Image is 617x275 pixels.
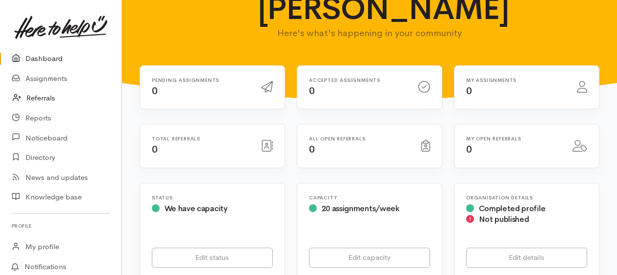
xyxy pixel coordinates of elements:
a: Edit status [152,248,273,268]
h6: Accepted assignments [309,78,407,83]
span: 0 [309,143,315,156]
p: Here's what's happening in your community [258,26,482,40]
span: 0 [466,85,472,97]
span: 20 assignments/week [322,203,399,214]
h6: Pending assignments [152,78,249,83]
h6: Capacity [309,195,430,200]
h6: Profile [12,219,110,233]
span: 0 [309,85,315,97]
h6: My assignments [466,78,565,83]
h6: Total referrals [152,136,249,141]
span: Not published [479,214,529,224]
span: Completed profile [479,203,546,214]
h6: Status [152,195,273,200]
h6: Organisation Details [466,195,587,200]
span: 0 [152,85,158,97]
h6: All open referrals [309,136,410,141]
span: 0 [152,143,158,156]
a: Edit capacity [309,248,430,268]
span: We have capacity [165,203,227,214]
a: Edit details [466,248,587,268]
h6: My open referrals [466,136,561,141]
span: 0 [466,143,472,156]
